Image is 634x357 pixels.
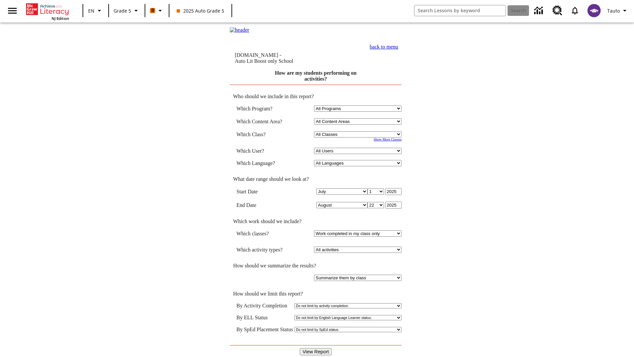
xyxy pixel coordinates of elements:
button: Open side menu [3,1,22,20]
img: avatar image [587,4,601,17]
div: Home [26,2,69,21]
td: Start Date [236,188,292,195]
a: Resource Center, Will open in new tab [548,2,566,20]
td: By SpEd Placement Status [236,327,293,333]
button: Boost Class color is orange. Change class color [147,5,167,17]
a: back to menu [370,44,398,50]
a: Data Center [530,2,548,20]
button: Grade: Grade 5, Select a grade [111,5,143,17]
td: How should we limit this report? [230,291,402,297]
input: search field [414,5,506,16]
td: By ELL Status [236,315,293,321]
a: Show More Classes [373,138,402,141]
img: header [230,27,249,33]
button: Profile/Settings [605,5,631,17]
td: End Date [236,202,292,209]
button: Select a new avatar [583,2,605,19]
td: Which Language? [236,160,292,166]
span: Grade 5 [114,7,131,14]
td: [DOMAIN_NAME] - [235,52,335,64]
span: Tauto [607,7,620,14]
td: Which activity types? [236,247,292,253]
td: How should we summarize the results? [230,263,402,269]
td: Which User? [236,148,292,154]
span: NJ Edition [52,16,69,21]
td: Which Program? [236,105,292,112]
nobr: Auto Lit Boost only School [235,58,293,64]
td: By Activity Completion [236,303,293,309]
nobr: Which Content Area? [236,119,282,124]
button: Language: EN, Select a language [85,5,106,17]
td: Who should we include in this report? [230,94,402,99]
a: How are my students performing on activities? [275,70,356,82]
td: Which classes? [236,230,292,237]
a: Notifications [566,2,583,19]
td: What date range should we look at? [230,176,402,182]
input: View Report [300,348,332,355]
td: Which work should we include? [230,218,402,224]
span: B [151,6,154,15]
span: EN [88,7,94,14]
td: Which Class? [236,131,292,138]
span: 2025 Auto Grade 5 [177,7,224,14]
